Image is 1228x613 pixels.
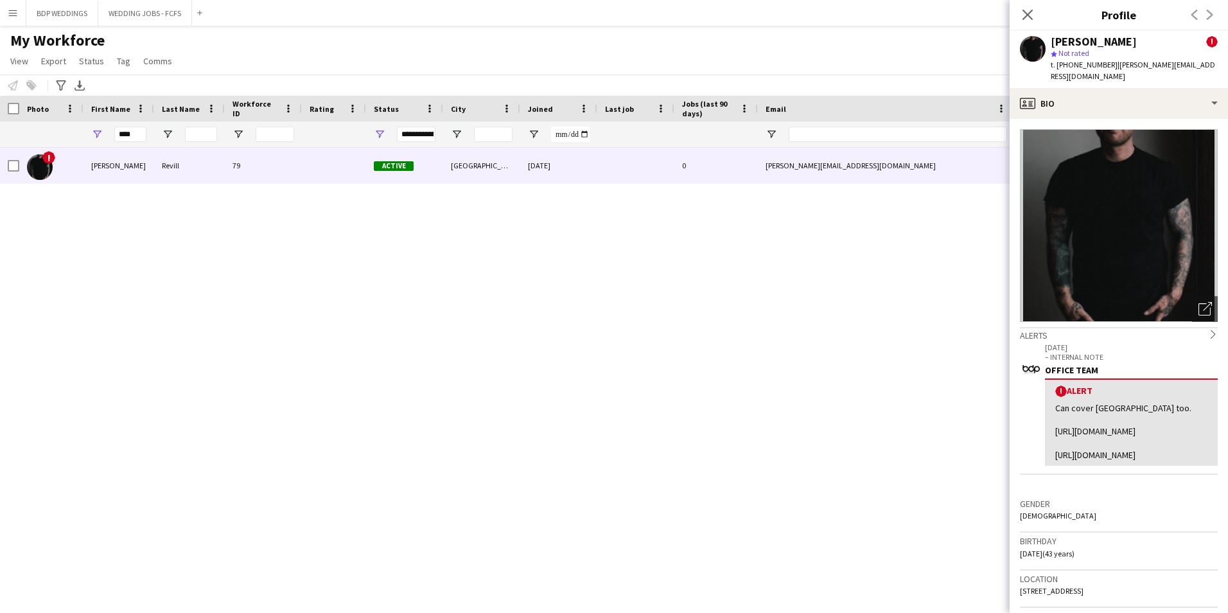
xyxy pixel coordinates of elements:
button: Open Filter Menu [374,129,385,140]
div: 0 [674,148,758,183]
input: City Filter Input [474,127,513,142]
button: Open Filter Menu [162,129,173,140]
h3: Profile [1010,6,1228,23]
span: | [PERSON_NAME][EMAIL_ADDRESS][DOMAIN_NAME] [1051,60,1215,81]
div: Revill [154,148,225,183]
span: Status [374,104,399,114]
span: t. [PHONE_NUMBER] [1051,60,1118,69]
span: Workforce ID [232,99,279,118]
span: Last Name [162,104,200,114]
img: Eric Revill [27,154,53,180]
input: Joined Filter Input [551,127,590,142]
button: Open Filter Menu [766,129,777,140]
span: Rating [310,104,334,114]
p: [DATE] [1045,342,1218,352]
span: Export [41,55,66,67]
span: [DEMOGRAPHIC_DATA] [1020,511,1096,520]
app-action-btn: Export XLSX [72,78,87,93]
button: Open Filter Menu [451,129,462,140]
input: Last Name Filter Input [185,127,217,142]
a: View [5,53,33,69]
div: 79 [225,148,302,183]
div: [PERSON_NAME] [1051,36,1137,48]
span: ! [1055,386,1067,397]
span: [DATE] (43 years) [1020,549,1074,558]
span: [STREET_ADDRESS] [1020,586,1083,596]
div: [PERSON_NAME] [83,148,154,183]
div: Bio [1010,88,1228,119]
span: ! [42,151,55,164]
button: WEDDING JOBS - FCFS [98,1,192,26]
span: Last job [605,104,634,114]
span: View [10,55,28,67]
div: [DATE] [520,148,597,183]
a: Export [36,53,71,69]
a: Tag [112,53,136,69]
span: Photo [27,104,49,114]
span: Joined [528,104,553,114]
span: Tag [117,55,130,67]
button: Open Filter Menu [528,129,539,140]
img: Crew avatar or photo [1020,129,1218,322]
div: OFFICE TEAM [1045,364,1218,376]
a: Status [74,53,109,69]
span: Not rated [1058,48,1089,58]
div: Can cover [GEOGRAPHIC_DATA] too. [URL][DOMAIN_NAME] [URL][DOMAIN_NAME] [1055,402,1207,461]
span: My Workforce [10,31,105,50]
div: [GEOGRAPHIC_DATA] [443,148,520,183]
span: Active [374,161,414,171]
button: BDP WEDDINGS [26,1,98,26]
input: Email Filter Input [789,127,1007,142]
app-action-btn: Advanced filters [53,78,69,93]
span: ! [1206,36,1218,48]
h3: Gender [1020,498,1218,510]
p: – INTERNAL NOTE [1045,352,1218,362]
div: [PERSON_NAME][EMAIL_ADDRESS][DOMAIN_NAME] [758,148,1015,183]
h3: Birthday [1020,535,1218,547]
span: Email [766,104,786,114]
button: Open Filter Menu [91,129,103,140]
span: City [451,104,466,114]
span: Jobs (last 90 days) [682,99,735,118]
div: Open photos pop-in [1192,296,1218,322]
a: Comms [138,53,177,69]
input: First Name Filter Input [114,127,146,142]
span: First Name [91,104,130,114]
span: Status [79,55,104,67]
span: Comms [143,55,172,67]
div: Alerts [1020,327,1218,341]
input: Workforce ID Filter Input [256,127,294,142]
button: Open Filter Menu [232,129,244,140]
div: Alert [1055,385,1207,397]
h3: Location [1020,573,1218,585]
